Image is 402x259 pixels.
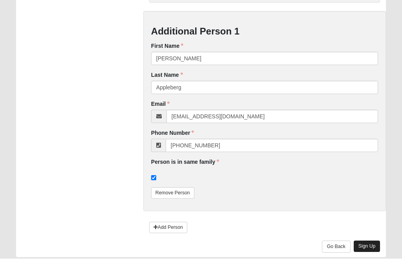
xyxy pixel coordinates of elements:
[151,100,170,108] label: Email
[151,158,219,166] label: Person is in same family
[354,241,380,252] a: Sign Up
[151,129,194,137] label: Phone Number
[322,241,351,253] a: Go Back
[151,71,183,79] label: Last Name
[151,26,378,38] h3: Additional Person 1
[149,222,187,234] a: Add Person
[151,188,194,199] a: Remove Person
[151,42,183,50] label: First Name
